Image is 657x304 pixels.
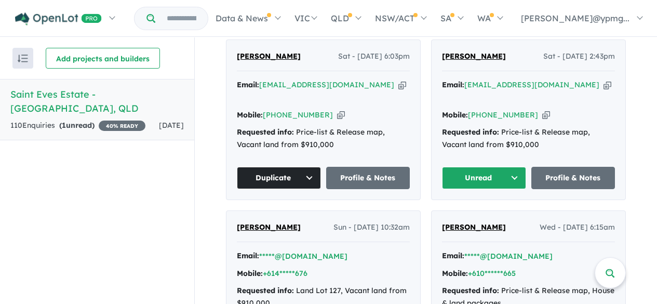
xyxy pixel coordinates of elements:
[442,269,468,278] strong: Mobile:
[326,167,410,189] a: Profile & Notes
[263,110,333,120] a: [PHONE_NUMBER]
[59,121,95,130] strong: ( unread)
[159,121,184,130] span: [DATE]
[337,110,345,121] button: Copy
[237,127,294,137] strong: Requested info:
[62,121,66,130] span: 1
[237,221,301,234] a: [PERSON_NAME]
[237,222,301,232] span: [PERSON_NAME]
[543,50,615,63] span: Sat - [DATE] 2:43pm
[237,269,263,278] strong: Mobile:
[237,110,263,120] strong: Mobile:
[259,80,394,89] a: [EMAIL_ADDRESS][DOMAIN_NAME]
[10,120,145,132] div: 110 Enquir ies
[442,127,499,137] strong: Requested info:
[442,286,499,295] strong: Requested info:
[540,221,615,234] span: Wed - [DATE] 6:15am
[99,121,145,131] span: 40 % READY
[237,286,294,295] strong: Requested info:
[442,251,464,260] strong: Email:
[237,80,259,89] strong: Email:
[464,80,599,89] a: [EMAIL_ADDRESS][DOMAIN_NAME]
[442,167,526,189] button: Unread
[442,50,506,63] a: [PERSON_NAME]
[442,80,464,89] strong: Email:
[604,80,611,90] button: Copy
[18,55,28,62] img: sort.svg
[157,7,206,30] input: Try estate name, suburb, builder or developer
[442,221,506,234] a: [PERSON_NAME]
[442,222,506,232] span: [PERSON_NAME]
[442,126,615,151] div: Price-list & Release map, Vacant land from $910,000
[237,251,259,260] strong: Email:
[442,110,468,120] strong: Mobile:
[338,50,410,63] span: Sat - [DATE] 6:03pm
[237,126,410,151] div: Price-list & Release map, Vacant land from $910,000
[542,110,550,121] button: Copy
[15,12,102,25] img: Openlot PRO Logo White
[398,80,406,90] button: Copy
[46,48,160,69] button: Add projects and builders
[531,167,615,189] a: Profile & Notes
[333,221,410,234] span: Sun - [DATE] 10:32am
[468,110,538,120] a: [PHONE_NUMBER]
[442,51,506,61] span: [PERSON_NAME]
[237,167,321,189] button: Duplicate
[237,50,301,63] a: [PERSON_NAME]
[237,51,301,61] span: [PERSON_NAME]
[10,87,184,115] h5: Saint Eves Estate - [GEOGRAPHIC_DATA] , QLD
[521,13,629,23] span: [PERSON_NAME]@ypmg...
